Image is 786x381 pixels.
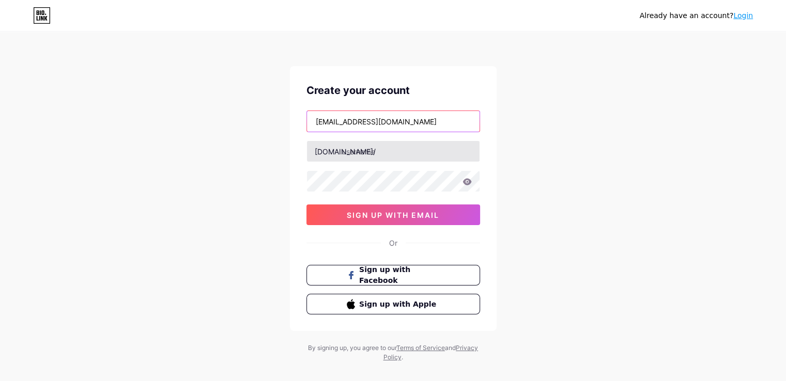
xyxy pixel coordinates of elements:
[306,265,480,285] button: Sign up with Facebook
[307,141,480,162] input: username
[733,11,753,20] a: Login
[315,146,376,157] div: [DOMAIN_NAME]/
[305,343,481,362] div: By signing up, you agree to our and .
[396,344,445,352] a: Terms of Service
[359,299,439,310] span: Sign up with Apple
[306,204,480,225] button: sign up with email
[359,264,439,286] span: Sign up with Facebook
[307,111,480,132] input: Email
[306,83,480,98] div: Create your account
[347,211,439,219] span: sign up with email
[306,294,480,314] button: Sign up with Apple
[389,237,397,248] div: Or
[640,10,753,21] div: Already have an account?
